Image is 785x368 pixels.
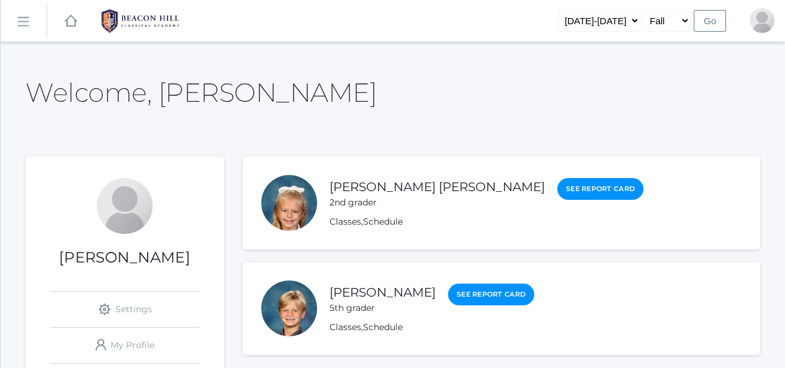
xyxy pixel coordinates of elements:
[94,6,187,37] img: BHCALogos-05-308ed15e86a5a0abce9b8dd61676a3503ac9727e845dece92d48e8588c001991.png
[557,178,644,200] a: See Report Card
[330,302,436,315] div: 5th grader
[25,78,377,107] h2: Welcome, [PERSON_NAME]
[694,10,726,32] input: Go
[330,321,361,333] a: Classes
[363,321,403,333] a: Schedule
[50,292,199,327] a: Settings
[330,179,545,194] a: [PERSON_NAME] [PERSON_NAME]
[330,285,436,300] a: [PERSON_NAME]
[97,178,153,234] div: Shannon Sergey
[50,328,199,363] a: My Profile
[330,321,534,334] div: ,
[261,175,317,231] div: Eliana Sergey
[261,280,317,336] div: Levi Sergey
[330,216,361,227] a: Classes
[330,196,545,209] div: 2nd grader
[330,215,644,228] div: ,
[448,284,534,305] a: See Report Card
[750,8,774,33] div: Shannon Sergey
[25,249,224,266] h1: [PERSON_NAME]
[363,216,403,227] a: Schedule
